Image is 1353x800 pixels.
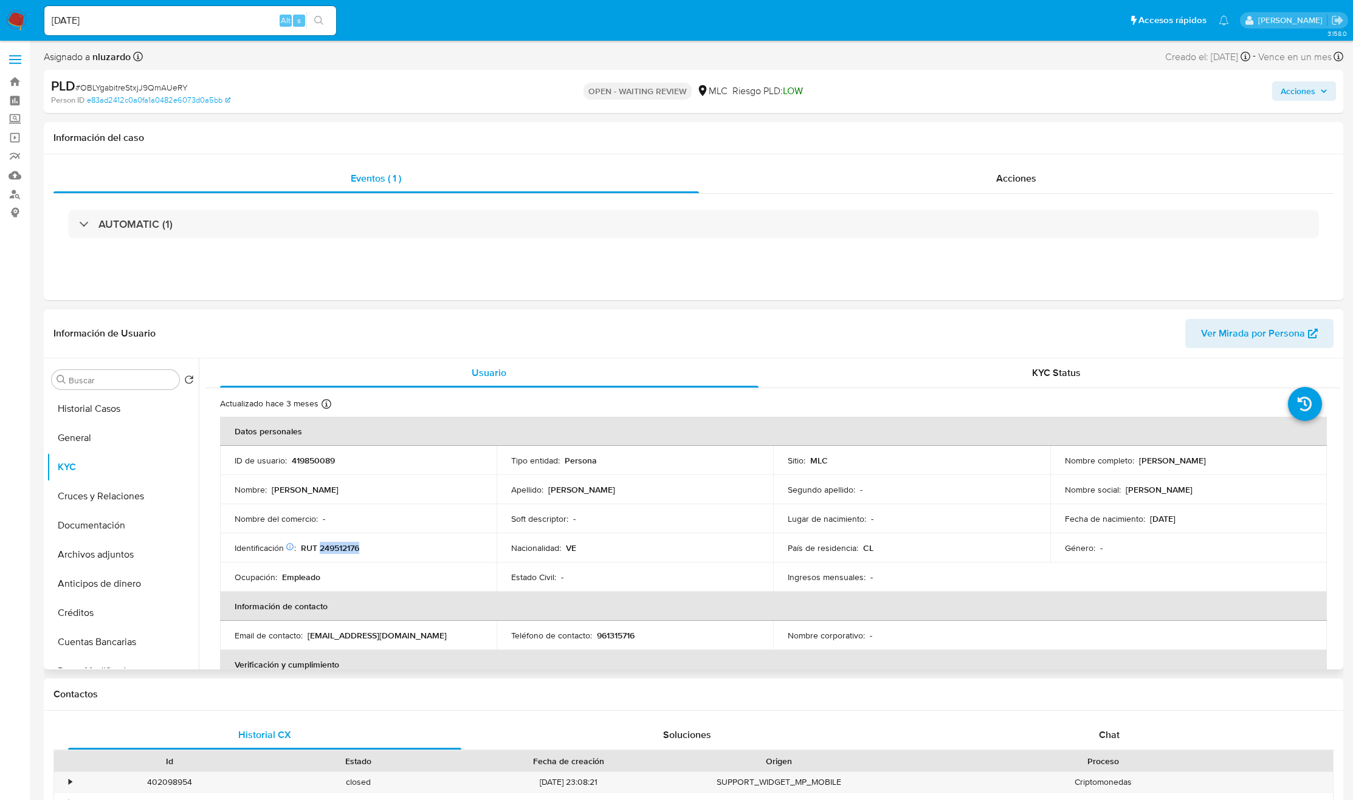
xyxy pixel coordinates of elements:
[1032,366,1081,380] span: KYC Status
[90,50,131,64] b: nluzardo
[561,572,563,583] p: -
[47,627,199,657] button: Cuentas Bancarias
[565,455,597,466] p: Persona
[281,15,291,26] span: Alt
[47,482,199,511] button: Cruces y Relaciones
[472,366,506,380] span: Usuario
[47,423,199,453] button: General
[235,572,277,583] p: Ocupación :
[47,453,199,482] button: KYC
[272,484,339,495] p: [PERSON_NAME]
[69,375,174,386] input: Buscar
[44,50,131,64] span: Asignado a
[57,375,66,385] button: Buscar
[1139,455,1206,466] p: [PERSON_NAME]
[235,542,296,553] p: Identificación :
[47,569,199,598] button: Anticipos de dinero
[235,455,287,466] p: ID de usuario :
[220,592,1327,621] th: Información de contacto
[306,12,331,29] button: search-icon
[511,630,592,641] p: Teléfono de contacto :
[75,772,264,792] div: 402098954
[1100,542,1103,553] p: -
[566,542,576,553] p: VE
[863,542,873,553] p: CL
[584,83,692,100] p: OPEN - WAITING REVIEW
[351,171,401,185] span: Eventos ( 1 )
[548,484,615,495] p: [PERSON_NAME]
[235,513,318,524] p: Nombre del comercio :
[273,755,445,767] div: Estado
[788,572,866,583] p: Ingresos mensuales :
[663,728,711,742] span: Soluciones
[53,132,1334,144] h1: Información del caso
[788,630,865,641] p: Nombre corporativo :
[1065,484,1121,495] p: Nombre social :
[697,84,728,98] div: MLC
[1065,455,1134,466] p: Nombre completo :
[47,540,199,569] button: Archivos adjuntos
[1331,14,1344,27] a: Salir
[1219,15,1229,26] a: Notificaciones
[684,772,873,792] div: SUPPORT_WIDGET_MP_MOBILE
[573,513,576,524] p: -
[788,542,858,553] p: País de residencia :
[1281,81,1315,101] span: Acciones
[1258,50,1332,64] span: Vence en un mes
[1253,49,1256,65] span: -
[75,81,188,94] span: # OBLYgabitreStxjJ9QmAUeRY
[84,755,256,767] div: Id
[511,513,568,524] p: Soft descriptor :
[51,76,75,95] b: PLD
[783,84,803,98] span: LOW
[788,455,805,466] p: Sitio :
[297,15,301,26] span: s
[810,455,828,466] p: MLC
[693,755,865,767] div: Origen
[511,484,543,495] p: Apellido :
[882,755,1324,767] div: Proceso
[788,513,866,524] p: Lugar de nacimiento :
[453,772,684,792] div: [DATE] 23:08:21
[788,484,855,495] p: Segundo apellido :
[51,95,84,106] b: Person ID
[1065,542,1095,553] p: Género :
[220,650,1327,679] th: Verificación y cumplimiento
[87,95,230,106] a: e83ad2412c0a0fa1a0482e6073d0a5bb
[184,375,194,388] button: Volver al orden por defecto
[870,630,872,641] p: -
[511,455,560,466] p: Tipo entidad :
[47,657,199,686] button: Datos Modificados
[47,598,199,627] button: Créditos
[1201,319,1305,348] span: Ver Mirada por Persona
[732,84,803,98] span: Riesgo PLD:
[597,630,635,641] p: 961315716
[47,511,199,540] button: Documentación
[220,417,1327,446] th: Datos personales
[870,572,873,583] p: -
[301,542,359,553] p: RUT 249512176
[1138,14,1207,27] span: Accesos rápidos
[996,171,1036,185] span: Acciones
[264,772,453,792] div: closed
[238,728,291,742] span: Historial CX
[282,572,320,583] p: Empleado
[1272,81,1336,101] button: Acciones
[235,484,267,495] p: Nombre :
[461,755,676,767] div: Fecha de creación
[98,217,173,231] h3: AUTOMATIC (1)
[1258,15,1327,26] p: nicolas.luzardo@mercadolibre.com
[308,630,447,641] p: [EMAIL_ADDRESS][DOMAIN_NAME]
[511,542,561,553] p: Nacionalidad :
[68,210,1319,238] div: AUTOMATIC (1)
[235,630,303,641] p: Email de contacto :
[1065,513,1145,524] p: Fecha de nacimiento :
[1099,728,1120,742] span: Chat
[53,688,1334,700] h1: Contactos
[69,776,72,788] div: •
[323,513,325,524] p: -
[1185,319,1334,348] button: Ver Mirada por Persona
[873,772,1333,792] div: Criptomonedas
[871,513,873,524] p: -
[220,398,318,409] p: Actualizado hace 3 meses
